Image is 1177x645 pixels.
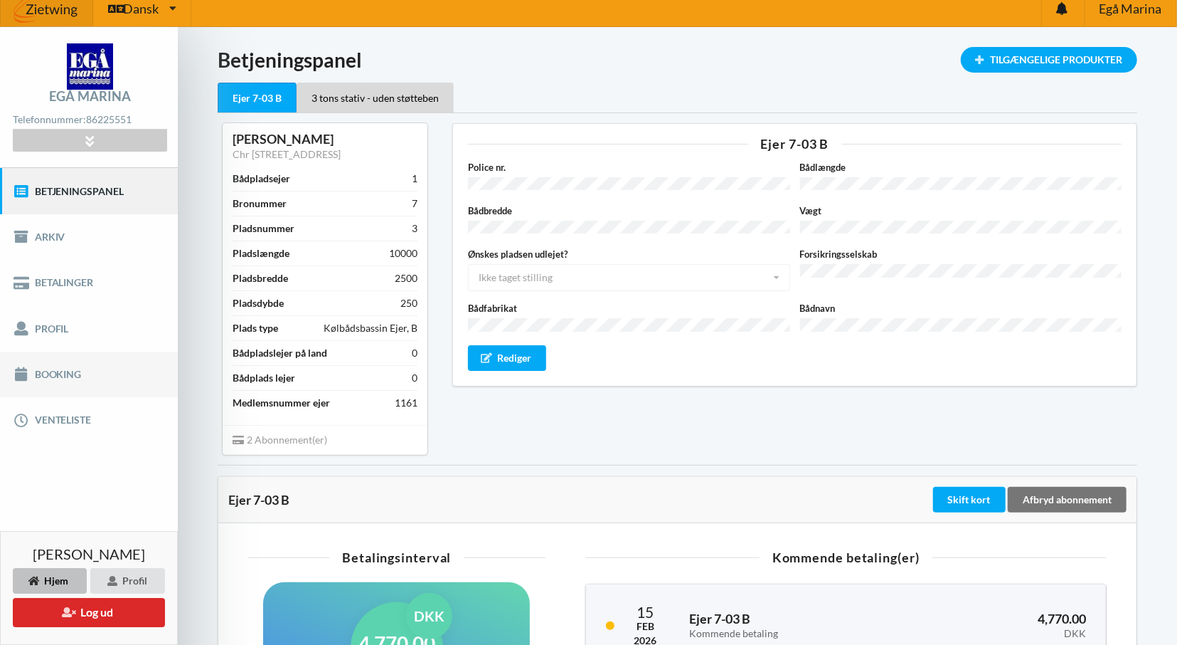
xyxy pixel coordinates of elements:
[961,47,1137,73] div: Tilgængelige Produkter
[233,196,287,211] div: Bronummer
[800,160,1122,174] label: Bådlængde
[218,47,1137,73] h1: Betjeningspanel
[233,434,327,446] span: 2 Abonnement(er)
[690,628,898,640] div: Kommende betaling
[389,246,417,261] div: 10000
[395,396,417,410] div: 1161
[800,204,1122,218] label: Vægt
[395,271,417,285] div: 2500
[800,247,1122,261] label: Forsikringsselskab
[33,547,145,561] span: [PERSON_NAME]
[13,568,87,594] div: Hjem
[13,598,165,627] button: Log ud
[297,83,454,112] div: 3 tons stativ - uden støtteben
[918,628,1086,640] div: DKK
[468,345,546,371] div: Rediger
[123,2,159,15] span: Dansk
[1099,2,1161,15] span: Egå Marina
[468,137,1122,150] div: Ejer 7-03 B
[90,568,165,594] div: Profil
[406,593,452,639] div: DKK
[468,247,789,261] label: Ønskes pladsen udlejet?
[412,172,417,186] div: 1
[228,493,930,507] div: Ejer 7-03 B
[412,346,417,360] div: 0
[233,172,290,186] div: Bådpladsejer
[324,321,417,335] div: Kølbådsbassin Ejer, B
[400,296,417,310] div: 250
[468,204,789,218] label: Bådbredde
[233,221,294,236] div: Pladsnummer
[412,196,417,211] div: 7
[233,396,330,410] div: Medlemsnummer ejer
[918,611,1086,639] h3: 4,770.00
[690,611,898,639] h3: Ejer 7-03 B
[800,301,1122,315] label: Bådnavn
[248,551,545,564] div: Betalingsinterval
[634,619,657,634] div: Feb
[233,271,288,285] div: Pladsbredde
[233,296,284,310] div: Pladsdybde
[233,321,278,335] div: Plads type
[49,90,131,103] div: Egå Marina
[233,346,327,360] div: Bådpladslejer på land
[233,246,289,261] div: Pladslængde
[933,487,1006,513] div: Skift kort
[468,301,789,315] label: Bådfabrikat
[233,371,295,385] div: Bådplads lejer
[233,131,417,147] div: [PERSON_NAME]
[218,83,297,113] div: Ejer 7-03 B
[86,113,132,125] strong: 86225551
[412,371,417,385] div: 0
[67,43,113,90] img: logo
[468,160,789,174] label: Police nr.
[13,110,166,130] div: Telefonnummer:
[585,551,1107,564] div: Kommende betaling(er)
[1008,487,1127,513] div: Afbryd abonnement
[634,604,657,619] div: 15
[412,221,417,236] div: 3
[233,148,341,160] a: Chr [STREET_ADDRESS]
